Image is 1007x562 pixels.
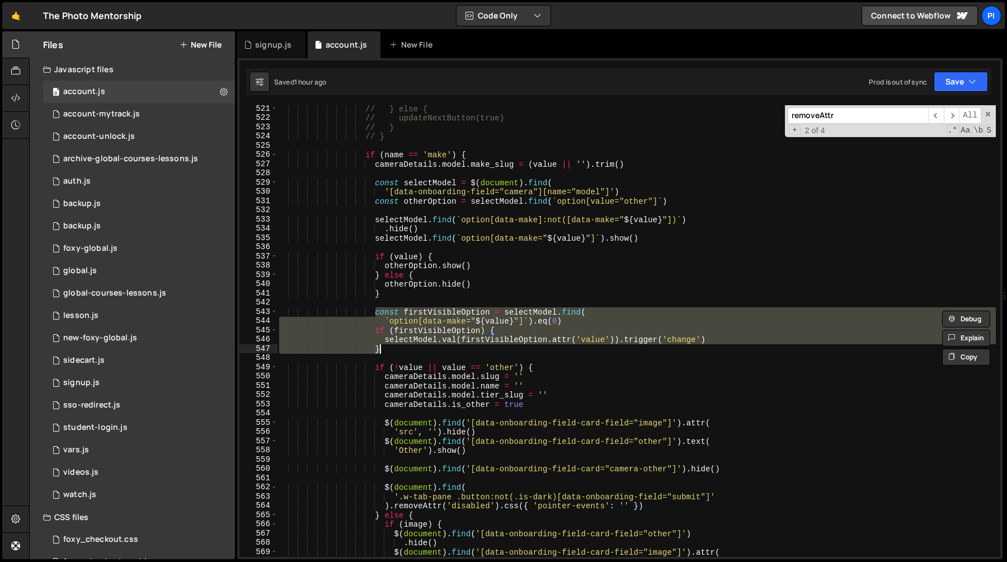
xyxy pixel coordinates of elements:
[30,506,235,528] div: CSS files
[43,484,235,506] div: 13533/38527.js
[239,437,277,446] div: 557
[239,464,277,474] div: 560
[239,409,277,418] div: 554
[43,461,235,484] div: 13533/42246.js
[63,378,100,388] div: signup.js
[981,6,1001,26] a: Pi
[63,311,98,321] div: lesson.js
[63,333,137,343] div: new-foxy-global.js
[239,233,277,243] div: 535
[928,107,944,124] span: ​
[239,529,277,538] div: 567
[43,327,235,349] div: 13533/40053.js
[326,39,368,50] div: account.js
[43,282,235,305] div: 13533/35292.js
[239,427,277,437] div: 556
[457,6,550,26] button: Code Only
[942,330,990,346] button: Explain
[63,445,89,455] div: vars.js
[239,501,277,511] div: 564
[63,199,101,209] div: backup.js
[43,39,63,51] h2: Files
[239,455,277,465] div: 559
[43,193,235,215] div: 13533/45031.js
[239,547,277,557] div: 569
[63,266,97,276] div: global.js
[239,141,277,151] div: 525
[43,125,235,148] div: 13533/41206.js
[239,381,277,391] div: 551
[43,237,235,260] div: 13533/34219.js
[43,372,235,394] div: 13533/35364.js
[63,176,91,186] div: auth.js
[63,154,198,164] div: archive-global-courses-lessons.js
[43,215,235,237] div: 13533/45030.js
[43,81,235,103] div: 13533/34220.js
[801,126,830,135] span: 2 of 4
[239,307,277,317] div: 543
[43,305,235,327] div: 13533/35472.js
[239,242,277,252] div: 536
[862,6,978,26] a: Connect to Webflow
[43,170,235,193] div: 13533/34034.js
[63,221,101,231] div: backup.js
[239,400,277,409] div: 553
[944,107,959,124] span: ​
[934,72,988,92] button: Save
[239,511,277,520] div: 565
[239,538,277,547] div: 568
[239,363,277,372] div: 549
[239,372,277,381] div: 550
[942,311,990,327] button: Debug
[43,394,235,416] div: 13533/47004.js
[389,39,436,50] div: New File
[63,490,96,500] div: watch.js
[2,2,30,29] a: 🤙
[239,390,277,400] div: 552
[959,125,971,136] span: CaseSensitive Search
[63,535,138,545] div: foxy_checkout.css
[239,224,277,233] div: 534
[63,109,140,119] div: account-mytrack.js
[43,349,235,372] div: 13533/43446.js
[239,298,277,307] div: 542
[239,160,277,169] div: 527
[63,400,120,410] div: sso-redirect.js
[239,252,277,261] div: 537
[239,196,277,206] div: 531
[239,483,277,492] div: 562
[63,87,105,97] div: account.js
[789,125,801,135] span: Toggle Replace mode
[43,9,142,22] div: The Photo Mentorship
[947,125,958,136] span: RegExp Search
[63,132,135,142] div: account-unlock.js
[63,355,105,366] div: sidecart.js
[180,40,222,49] button: New File
[255,39,291,50] div: signup.js
[294,77,327,87] div: 1 hour ago
[239,335,277,344] div: 546
[239,132,277,141] div: 524
[63,423,128,433] div: student-login.js
[43,260,235,282] div: 13533/39483.js
[239,474,277,483] div: 561
[239,316,277,326] div: 544
[239,215,277,224] div: 533
[239,289,277,298] div: 541
[239,270,277,280] div: 539
[239,279,277,289] div: 540
[239,492,277,502] div: 563
[959,107,981,124] span: Alt-Enter
[972,125,984,136] span: Whole Word Search
[63,467,98,477] div: videos.js
[869,77,927,87] div: Prod is out of sync
[43,416,235,439] div: 13533/46953.js
[942,349,990,366] button: Copy
[239,326,277,335] div: 545
[985,125,992,136] span: Search In Selection
[239,261,277,270] div: 538
[239,104,277,114] div: 521
[788,107,928,124] input: Search for
[239,353,277,363] div: 548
